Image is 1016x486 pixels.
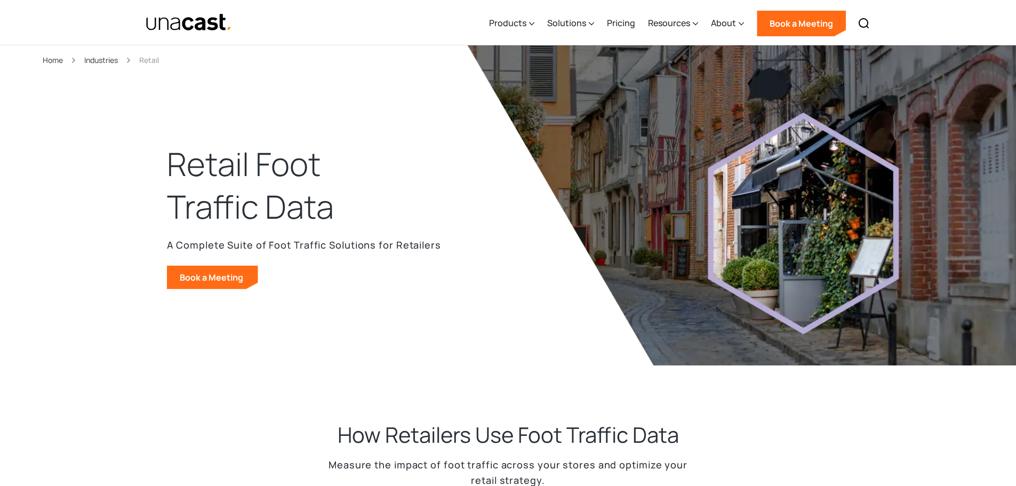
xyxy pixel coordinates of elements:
[146,13,233,32] a: home
[648,2,698,45] div: Resources
[43,54,63,66] a: Home
[167,143,354,228] h1: Retail Foot Traffic Data
[139,54,159,66] div: Retail
[648,17,690,29] div: Resources
[547,17,586,29] div: Solutions
[547,2,594,45] div: Solutions
[489,2,534,45] div: Products
[607,2,635,45] a: Pricing
[858,17,870,30] img: Search icon
[167,266,258,289] a: Book a Meeting
[711,17,736,29] div: About
[711,2,744,45] div: About
[757,11,846,36] a: Book a Meeting
[489,17,526,29] div: Products
[338,421,679,449] h2: How Retailers Use Foot Traffic Data
[84,54,118,66] a: Industries
[167,237,441,253] p: A Complete Suite of Foot Traffic Solutions for Retailers
[146,13,233,32] img: Unacast text logo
